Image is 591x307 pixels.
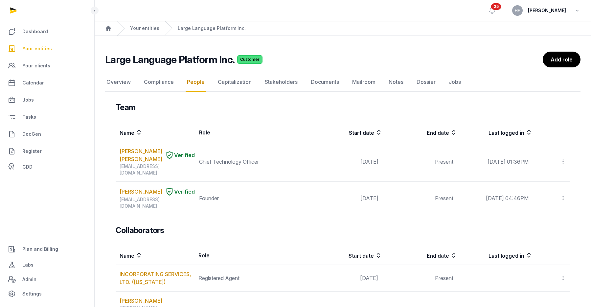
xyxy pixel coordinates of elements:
th: End date [382,246,457,265]
th: Name [116,246,194,265]
th: Role [195,123,307,142]
span: Jobs [22,96,34,104]
span: Verified [174,151,195,159]
td: [DATE] [307,182,382,215]
a: CDD [5,160,89,174]
th: Last logged in [457,123,533,142]
span: Present [435,275,453,281]
th: Start date [307,123,382,142]
a: Your clients [5,58,89,74]
div: [EMAIL_ADDRESS][DOMAIN_NAME] [120,196,195,209]
span: 25 [491,3,501,10]
span: Customer [237,55,262,64]
span: Settings [22,290,42,298]
h3: Team [116,102,136,113]
a: Capitalization [216,73,253,92]
span: Present [435,195,453,201]
a: Settings [5,286,89,302]
nav: Breadcrumb [95,21,591,36]
a: Add role [543,52,580,67]
nav: Tabs [105,73,580,92]
a: Jobs [447,73,462,92]
a: Notes [387,73,405,92]
a: Your entities [5,41,89,57]
h2: Large Language Platform Inc. [105,54,235,65]
div: [EMAIL_ADDRESS][DOMAIN_NAME] [120,163,195,176]
span: DocGen [22,130,41,138]
a: Calendar [5,75,89,91]
a: [PERSON_NAME] [PERSON_NAME] [120,147,162,163]
th: Role [194,246,307,265]
a: Admin [5,273,89,286]
a: Documents [309,73,340,92]
span: Your entities [22,45,52,53]
td: Founder [195,182,307,215]
a: Mailroom [351,73,377,92]
a: Plan and Billing [5,241,89,257]
span: [DATE] 01:36PM [488,158,529,165]
th: End date [382,123,457,142]
th: Last logged in [457,246,533,265]
a: [PERSON_NAME] [120,297,162,305]
span: Calendar [22,79,44,87]
span: Dashboard [22,28,48,35]
button: HF [512,5,523,16]
span: Your clients [22,62,50,70]
a: Overview [105,73,132,92]
a: Tasks [5,109,89,125]
span: Plan and Billing [22,245,58,253]
td: [DATE] [307,142,382,182]
h3: Collaborators [116,225,164,236]
span: HF [515,9,520,12]
span: Register [22,147,42,155]
a: Jobs [5,92,89,108]
a: Labs [5,257,89,273]
a: Dashboard [5,24,89,39]
span: Verified [174,188,195,196]
span: [PERSON_NAME] [528,7,566,14]
a: Your entities [130,25,159,32]
span: Admin [22,275,36,283]
td: Registered Agent [194,265,307,292]
a: People [186,73,206,92]
a: Stakeholders [263,73,299,92]
span: Present [435,158,453,165]
a: Register [5,143,89,159]
span: CDD [22,163,33,171]
td: Chief Technology Officer [195,142,307,182]
th: Name [116,123,195,142]
a: INCORPORATING SERVICES, LTD. ([US_STATE]) [120,271,191,285]
span: Tasks [22,113,36,121]
a: Compliance [143,73,175,92]
a: Large Language Platform Inc. [178,25,246,32]
span: Labs [22,261,34,269]
a: Dossier [415,73,437,92]
a: [PERSON_NAME] [120,188,162,196]
a: DocGen [5,126,89,142]
span: [DATE] 04:46PM [486,195,529,201]
td: [DATE] [307,265,382,292]
th: Start date [307,246,382,265]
